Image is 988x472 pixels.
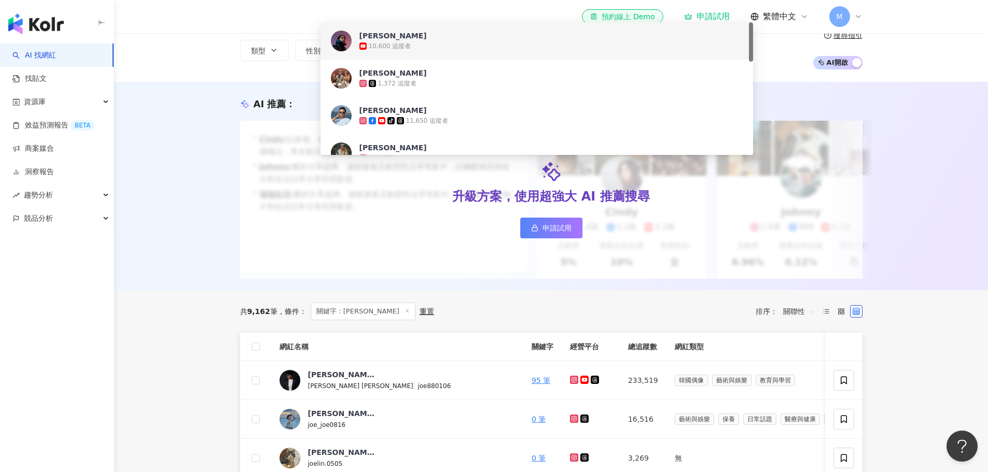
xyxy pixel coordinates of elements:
[562,333,620,361] th: 經營平台
[369,42,411,51] div: 10,600 追蹤者
[712,375,752,386] span: 藝術與娛樂
[781,413,820,425] span: 醫療與健康
[378,79,416,88] div: 1,372 追蹤者
[280,369,515,391] a: KOL Avatar[PERSON_NAME][PERSON_NAME] [PERSON_NAME]|joe880106
[359,68,427,78] div: [PERSON_NAME]
[824,413,845,425] span: 寵物
[763,11,796,22] span: 繁體中文
[675,413,714,425] span: 藝術與娛樂
[833,31,862,39] div: 搜尋指引
[420,307,434,316] div: 重置
[620,333,666,361] th: 總追蹤數
[306,47,321,55] span: 性別
[590,11,655,22] div: 預約線上 Demo
[280,409,300,430] img: KOL Avatar
[24,207,53,230] span: 競品分析
[359,31,427,41] div: [PERSON_NAME]
[271,333,523,361] th: 網紅名稱
[836,11,842,22] span: M
[12,120,94,131] a: 效益預測報告BETA
[295,40,344,61] button: 性別
[280,408,515,430] a: KOL Avatar[PERSON_NAME]joe_joe0816
[12,144,54,154] a: 商案媒合
[542,224,572,232] span: 申請試用
[718,413,739,425] span: 保養
[532,415,546,423] a: 0 筆
[308,460,343,467] span: joelin.0505
[280,448,300,468] img: KOL Avatar
[413,381,418,390] span: |
[24,183,53,207] span: 趨勢分析
[675,452,874,464] div: 無
[756,375,795,386] span: 教育與學習
[12,74,47,84] a: 找貼文
[280,370,300,391] img: KOL Avatar
[620,361,666,400] td: 233,519
[756,303,820,320] div: 排序：
[520,218,582,238] a: 申請試用
[406,117,449,125] div: 11,650 追蹤者
[12,192,20,199] span: rise
[251,47,266,55] span: 類型
[582,9,663,24] a: 預約線上 Demo
[308,408,375,419] div: [PERSON_NAME]
[452,188,649,206] div: 升級方案，使用超強大 AI 推薦搜尋
[743,413,776,425] span: 日常話題
[523,333,562,361] th: 關鍵字
[331,105,352,126] img: KOL Avatar
[369,154,407,163] div: 1,328 追蹤者
[254,97,296,110] div: AI 推薦 ：
[240,307,277,316] div: 共 筆
[666,333,882,361] th: 網紅類型
[308,421,346,428] span: joe_joe0816
[418,382,451,390] span: joe880106
[24,90,46,113] span: 資源庫
[331,142,352,163] img: KOL Avatar
[684,11,730,22] a: 申請試用
[308,369,375,380] div: [PERSON_NAME]
[532,376,550,384] a: 95 筆
[12,167,54,177] a: 洞察報告
[824,32,831,39] span: question-circle
[247,307,270,316] span: 9,162
[12,50,56,61] a: searchAI 找網紅
[240,40,289,61] button: 類型
[308,382,413,390] span: [PERSON_NAME] [PERSON_NAME]
[532,454,546,462] a: 0 筆
[331,31,352,51] img: KOL Avatar
[359,142,427,153] div: [PERSON_NAME]
[947,431,978,462] iframe: Help Scout Beacon - Open
[280,447,515,469] a: KOL Avatar[PERSON_NAME] [PERSON_NAME]joelin.0505
[311,303,415,320] span: 關鍵字：[PERSON_NAME]
[331,68,352,89] img: KOL Avatar
[620,400,666,439] td: 16,516
[8,13,64,34] img: logo
[308,447,375,457] div: [PERSON_NAME] [PERSON_NAME]
[277,307,307,316] span: 條件 ：
[783,303,814,320] span: 關聯性
[359,105,427,116] div: [PERSON_NAME]
[675,375,708,386] span: 韓國偶像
